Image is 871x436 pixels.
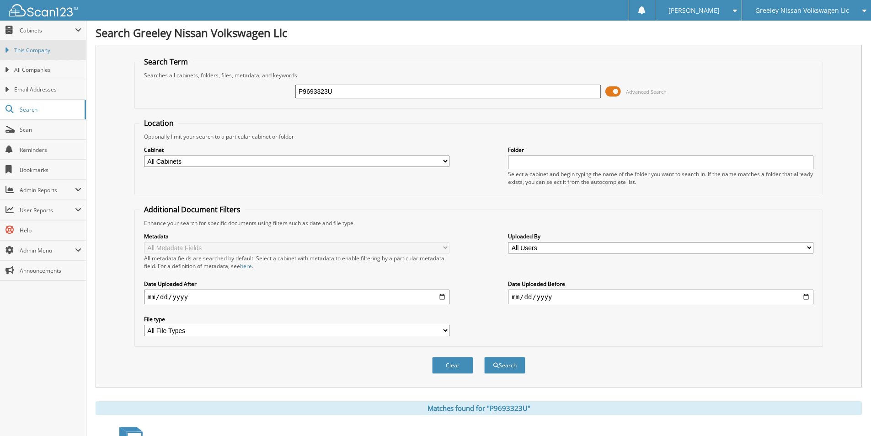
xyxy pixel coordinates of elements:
[20,267,81,275] span: Announcements
[432,357,473,374] button: Clear
[139,133,818,140] div: Optionally limit your search to a particular cabinet or folder
[139,219,818,227] div: Enhance your search for specific documents using filters such as date and file type.
[144,146,449,154] label: Cabinet
[139,57,192,67] legend: Search Term
[139,71,818,79] div: Searches all cabinets, folders, files, metadata, and keywords
[96,25,862,40] h1: Search Greeley Nissan Volkswagen Llc
[20,226,81,234] span: Help
[20,166,81,174] span: Bookmarks
[144,232,449,240] label: Metadata
[144,315,449,323] label: File type
[14,66,81,74] span: All Companies
[508,146,813,154] label: Folder
[96,401,862,415] div: Matches found for "P9693323U"
[20,106,80,113] span: Search
[20,206,75,214] span: User Reports
[144,290,449,304] input: start
[144,254,449,270] div: All metadata fields are searched by default. Select a cabinet with metadata to enable filtering b...
[240,262,252,270] a: here
[139,118,178,128] legend: Location
[508,290,813,304] input: end
[508,280,813,288] label: Date Uploaded Before
[20,186,75,194] span: Admin Reports
[508,232,813,240] label: Uploaded By
[20,247,75,254] span: Admin Menu
[144,280,449,288] label: Date Uploaded After
[14,46,81,54] span: This Company
[508,170,813,186] div: Select a cabinet and begin typing the name of the folder you want to search in. If the name match...
[668,8,720,13] span: [PERSON_NAME]
[139,205,245,215] legend: Additional Document Filters
[825,392,871,436] iframe: Chat Widget
[20,27,75,34] span: Cabinets
[9,4,78,16] img: scan123-logo-white.svg
[755,8,849,13] span: Greeley Nissan Volkswagen Llc
[20,146,81,154] span: Reminders
[484,357,525,374] button: Search
[626,88,667,95] span: Advanced Search
[14,86,81,94] span: Email Addresses
[20,126,81,134] span: Scan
